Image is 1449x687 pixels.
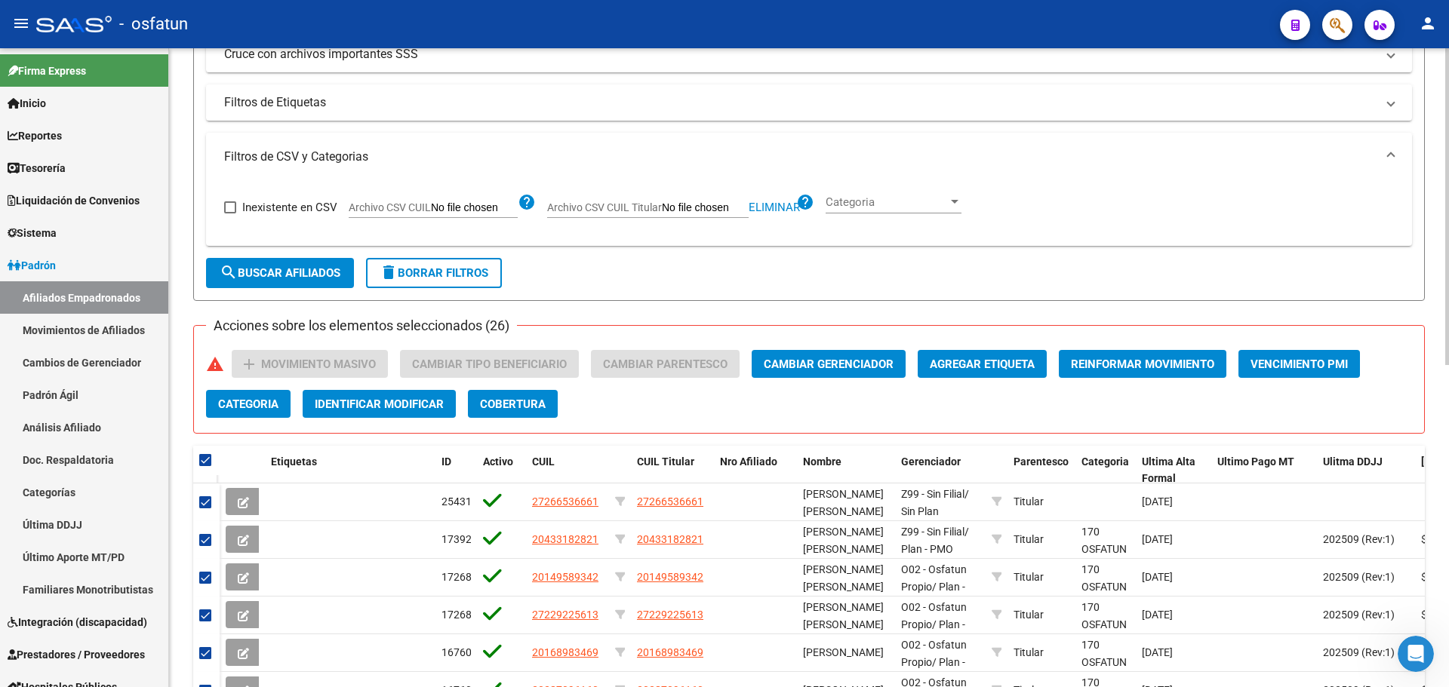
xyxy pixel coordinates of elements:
datatable-header-cell: ID [435,446,477,495]
span: Z99 - Sin Filial [901,488,964,500]
span: Categoria [826,195,948,209]
span: [PERSON_NAME] [PERSON_NAME] [803,526,884,555]
datatable-header-cell: CUIL Titular [631,446,714,495]
span: 20433182821 [532,533,598,545]
span: Ultimo Pago MT [1217,455,1294,468]
span: Archivo CSV CUIL Titular [547,201,662,213]
mat-icon: search [220,263,238,281]
mat-icon: help [518,193,536,211]
span: 170 OSFATUN UNAVELLANEDA [1081,563,1161,610]
span: Titular [1014,495,1044,508]
span: Categoria [1081,455,1129,468]
span: - osfatun [119,8,188,41]
button: Vencimiento PMI [1238,350,1360,378]
span: [PERSON_NAME] [PERSON_NAME] [803,488,884,517]
span: Parentesco [1014,455,1069,468]
mat-icon: delete [380,263,398,281]
datatable-header-cell: Activo [477,446,526,495]
span: Cobertura [480,397,546,411]
span: Activo [483,455,513,468]
span: Movimiento Masivo [261,357,376,371]
mat-icon: person [1419,14,1437,32]
mat-expansion-panel-header: Filtros de CSV y Categorias [206,133,1412,181]
datatable-header-cell: Parentesco [1008,446,1075,495]
span: Agregar Etiqueta [930,357,1035,371]
datatable-header-cell: CUIL [526,446,609,495]
datatable-header-cell: Categoria [1075,446,1136,495]
span: 170 OSFATUN UNAVELLANEDA [1081,526,1161,572]
mat-icon: menu [12,14,30,32]
button: Categoria [206,390,291,418]
span: Liquidación de Convenios [8,192,140,209]
datatable-header-cell: Ultima Alta Formal [1136,446,1211,495]
button: Cambiar Parentesco [591,350,740,378]
span: Padrón [8,257,56,274]
span: Titular [1014,609,1044,621]
button: Movimiento Masivo [232,350,388,378]
div: [DATE] [1142,569,1205,586]
button: Eliminar [749,203,800,213]
span: / Plan - DOCENTE [901,581,965,610]
span: Titular [1014,646,1044,658]
span: Inicio [8,95,46,112]
button: Cobertura [468,390,558,418]
span: 202509 (Rev:1) [1323,646,1395,658]
span: Gerenciador [901,455,961,468]
button: Cambiar Tipo Beneficiario [400,350,579,378]
span: Identificar Modificar [315,397,444,411]
button: Cambiar Gerenciador [752,350,906,378]
span: 27229225613 [532,609,598,621]
button: Agregar Etiqueta [918,350,1047,378]
div: [DATE] [1142,606,1205,624]
span: ID [441,455,451,468]
mat-panel-title: Filtros de Etiquetas [224,94,1376,111]
datatable-header-cell: Ultimo Pago MT [1211,446,1317,495]
span: Integración (discapacidad) [8,614,147,630]
span: 20168983469 [637,646,703,658]
span: O02 - Osfatun Propio [901,639,967,668]
datatable-header-cell: Etiquetas [265,446,435,495]
span: 172685 [441,571,478,583]
span: Titular [1014,571,1044,583]
span: Titular [1014,533,1044,545]
input: Archivo CSV CUIL Titular [662,201,749,215]
span: 20149589342 [637,571,703,583]
span: 173928 [441,533,478,545]
span: Tesorería [8,160,66,176]
span: Nombre [803,455,841,468]
span: 172684 [441,609,478,621]
span: Reinformar Movimiento [1071,357,1214,371]
h3: Acciones sobre los elementos seleccionados (26) [206,315,517,336]
iframe: Intercom live chat [1398,636,1434,672]
button: Borrar Filtros [366,258,502,288]
span: / Plan - DOCENTE [901,656,965,685]
span: [PERSON_NAME] [PERSON_NAME] [803,601,884,630]
span: Cambiar Tipo Beneficiario [412,357,567,371]
mat-panel-title: Cruce con archivos importantes SSS [224,46,1376,63]
span: 170 OSFATUN UNAVELLANEDA [1081,639,1161,685]
button: Buscar Afiliados [206,258,354,288]
span: 20168983469 [532,646,598,658]
span: 27229225613 [637,609,703,621]
span: Reportes [8,127,62,144]
mat-icon: help [796,193,814,211]
span: [PERSON_NAME] [PERSON_NAME] [803,563,884,593]
span: 20433182821 [637,533,703,545]
span: Ultima Alta Formal [1142,455,1195,485]
span: CUIL [532,455,555,468]
span: 170 OSFATUN UNAVELLANEDA [1081,601,1161,648]
button: Identificar Modificar [303,390,456,418]
mat-expansion-panel-header: Cruce con archivos importantes SSS [206,36,1412,72]
span: 202509 (Rev:1) [1323,533,1395,545]
input: Archivo CSV CUIL [431,201,518,215]
span: Vencimiento PMI [1251,357,1348,371]
span: 254318 [441,495,478,508]
span: 27266536661 [532,495,598,508]
div: [DATE] [1142,644,1205,661]
span: Nro Afiliado [720,455,777,468]
span: Prestadores / Proveedores [8,646,145,663]
span: 202509 (Rev:1) [1323,609,1395,621]
span: [PERSON_NAME] [803,646,884,658]
span: Archivo CSV CUIL [349,201,431,213]
datatable-header-cell: Nro Afiliado [714,446,797,495]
